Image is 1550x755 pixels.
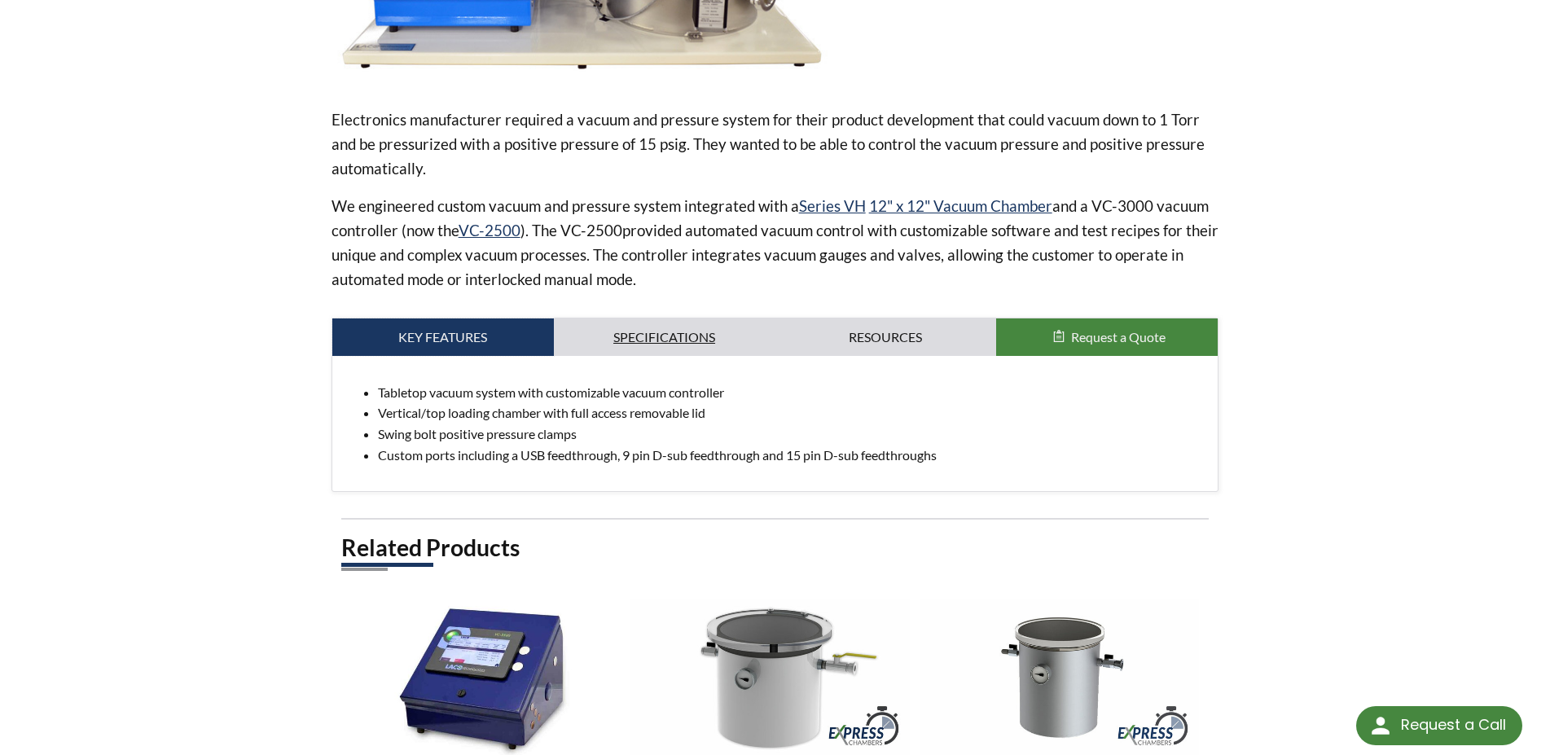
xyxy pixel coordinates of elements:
[332,108,1219,181] p: Electronics manufacturer required a vacuum and pressure system for their product development that...
[341,533,1210,563] h2: Related Products
[1401,706,1506,744] div: Request a Call
[1356,706,1522,745] div: Request a Call
[775,318,997,356] a: Resources
[378,424,1205,445] li: Swing bolt positive pressure clamps
[332,194,1219,292] p: We engineered custom vacuum and pressure system integrated with a and a VC-3000 vacuum controller...
[996,318,1218,356] button: Request a Quote
[869,196,1052,215] a: 12" x 12" Vacuum Chamber
[378,402,1205,424] li: Vertical/top loading chamber with full access removable lid
[378,382,1205,403] li: Tabletop vacuum system with customizable vacuum controller
[799,196,866,215] a: Series VH
[1071,329,1166,345] span: Request a Quote
[459,221,520,239] a: VC-2500
[1368,713,1394,739] img: round button
[554,318,775,356] a: Specifications
[378,445,1205,466] li: Custom ports including a USB feedthrough, 9 pin D-sub feedthrough and 15 pin D-sub feedthroughs
[332,318,554,356] a: Key Features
